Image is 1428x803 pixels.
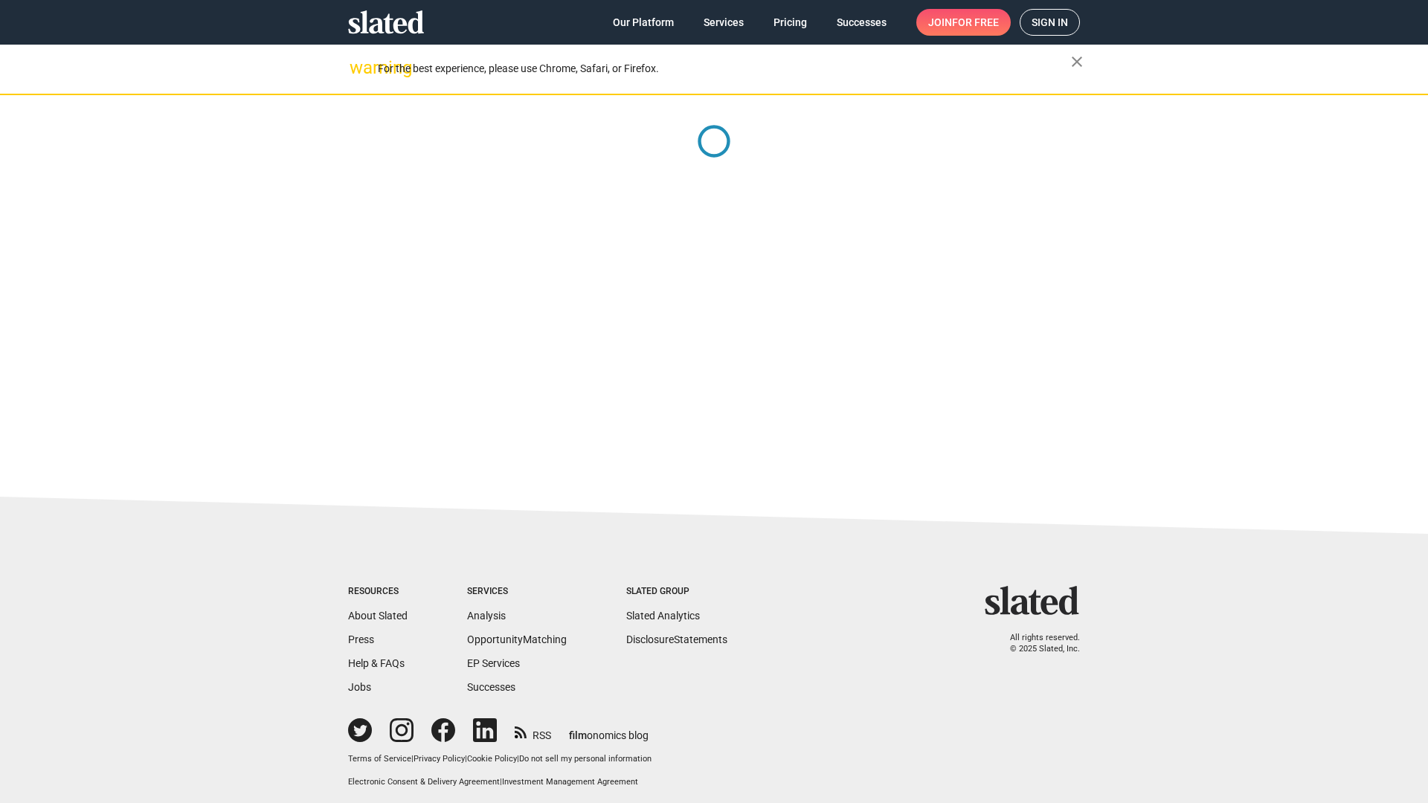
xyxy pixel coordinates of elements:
[569,729,587,741] span: film
[601,9,686,36] a: Our Platform
[773,9,807,36] span: Pricing
[692,9,756,36] a: Services
[613,9,674,36] span: Our Platform
[916,9,1011,36] a: Joinfor free
[1020,9,1080,36] a: Sign in
[994,633,1080,654] p: All rights reserved. © 2025 Slated, Inc.
[467,586,567,598] div: Services
[626,633,727,645] a: DisclosureStatements
[348,586,408,598] div: Resources
[465,754,467,764] span: |
[467,610,506,622] a: Analysis
[569,717,649,743] a: filmonomics blog
[467,681,515,693] a: Successes
[515,720,551,743] a: RSS
[467,754,517,764] a: Cookie Policy
[517,754,519,764] span: |
[467,633,567,645] a: OpportunityMatching
[1068,53,1086,71] mat-icon: close
[348,633,374,645] a: Press
[378,59,1071,79] div: For the best experience, please use Chrome, Safari, or Firefox.
[500,777,502,787] span: |
[348,681,371,693] a: Jobs
[837,9,887,36] span: Successes
[704,9,744,36] span: Services
[348,610,408,622] a: About Slated
[502,777,638,787] a: Investment Management Agreement
[348,754,411,764] a: Terms of Service
[350,59,367,77] mat-icon: warning
[626,586,727,598] div: Slated Group
[928,9,999,36] span: Join
[467,657,520,669] a: EP Services
[626,610,700,622] a: Slated Analytics
[348,777,500,787] a: Electronic Consent & Delivery Agreement
[952,9,999,36] span: for free
[762,9,819,36] a: Pricing
[414,754,465,764] a: Privacy Policy
[348,657,405,669] a: Help & FAQs
[825,9,898,36] a: Successes
[519,754,652,765] button: Do not sell my personal information
[1032,10,1068,35] span: Sign in
[411,754,414,764] span: |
